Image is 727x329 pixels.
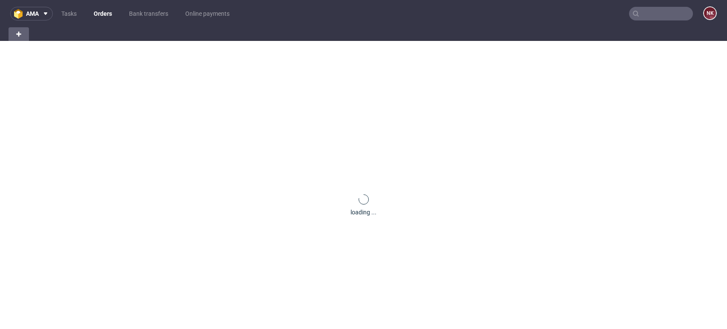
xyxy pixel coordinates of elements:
[10,7,53,20] button: ama
[14,9,26,19] img: logo
[180,7,235,20] a: Online payments
[124,7,173,20] a: Bank transfers
[26,11,39,17] span: ama
[704,7,716,19] figcaption: NK
[351,208,376,216] div: loading ...
[56,7,82,20] a: Tasks
[89,7,117,20] a: Orders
